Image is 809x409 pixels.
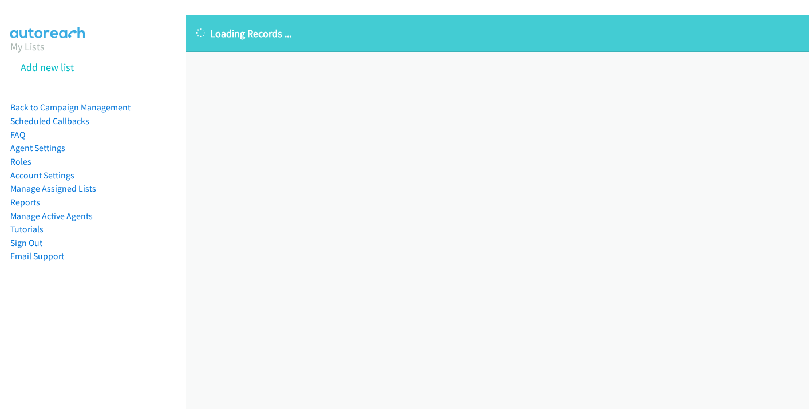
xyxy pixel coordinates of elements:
a: Tutorials [10,224,44,235]
a: FAQ [10,129,25,140]
a: Manage Assigned Lists [10,183,96,194]
a: Reports [10,197,40,208]
a: Account Settings [10,170,74,181]
a: Add new list [21,61,74,74]
a: Scheduled Callbacks [10,116,89,126]
a: Sign Out [10,237,42,248]
a: Manage Active Agents [10,211,93,221]
p: Loading Records ... [196,26,799,41]
a: Email Support [10,251,64,261]
a: My Lists [10,40,45,53]
a: Back to Campaign Management [10,102,131,113]
a: Roles [10,156,31,167]
a: Agent Settings [10,142,65,153]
